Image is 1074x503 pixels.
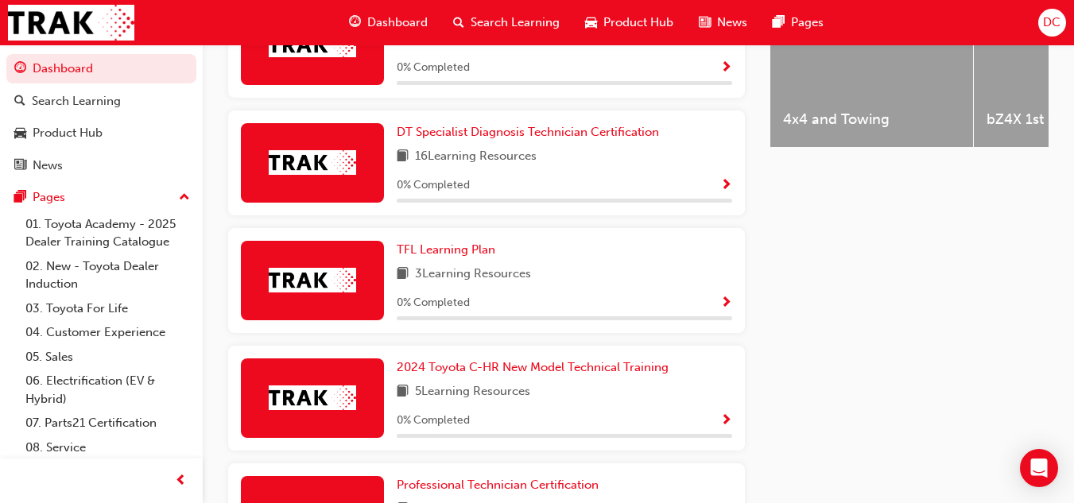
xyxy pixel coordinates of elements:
[33,157,63,175] div: News
[397,382,409,402] span: book-icon
[603,14,673,32] span: Product Hub
[19,254,196,296] a: 02. New - Toyota Dealer Induction
[572,6,686,39] a: car-iconProduct Hub
[269,150,356,175] img: Trak
[397,476,605,494] a: Professional Technician Certification
[397,241,502,259] a: TFL Learning Plan
[720,293,732,313] button: Show Progress
[720,61,732,75] span: Show Progress
[397,294,470,312] span: 0 % Completed
[720,414,732,428] span: Show Progress
[415,382,530,402] span: 5 Learning Resources
[397,176,470,195] span: 0 % Completed
[773,13,785,33] span: pages-icon
[397,265,409,284] span: book-icon
[686,6,760,39] a: news-iconNews
[269,268,356,292] img: Trak
[336,6,440,39] a: guage-iconDashboard
[19,296,196,321] a: 03. Toyota For Life
[717,14,747,32] span: News
[349,13,361,33] span: guage-icon
[720,176,732,195] button: Show Progress
[367,14,428,32] span: Dashboard
[19,435,196,460] a: 08. Service
[6,87,196,116] a: Search Learning
[6,118,196,148] a: Product Hub
[6,54,196,83] a: Dashboard
[33,124,103,142] div: Product Hub
[397,358,675,377] a: 2024 Toyota C-HR New Model Technical Training
[6,151,196,180] a: News
[6,51,196,183] button: DashboardSearch LearningProduct HubNews
[791,14,824,32] span: Pages
[397,242,495,257] span: TFL Learning Plan
[397,147,409,167] span: book-icon
[19,411,196,435] a: 07. Parts21 Certification
[1043,14,1060,32] span: DC
[720,411,732,431] button: Show Progress
[19,345,196,370] a: 05. Sales
[397,478,599,492] span: Professional Technician Certification
[720,179,732,193] span: Show Progress
[14,95,25,109] span: search-icon
[415,265,531,284] span: 3 Learning Resources
[269,385,356,410] img: Trak
[1038,9,1066,37] button: DC
[415,147,537,167] span: 16 Learning Resources
[6,183,196,212] button: Pages
[14,159,26,173] span: news-icon
[397,412,470,430] span: 0 % Completed
[14,62,26,76] span: guage-icon
[720,296,732,311] span: Show Progress
[1020,449,1058,487] div: Open Intercom Messenger
[19,212,196,254] a: 01. Toyota Academy - 2025 Dealer Training Catalogue
[14,191,26,205] span: pages-icon
[175,471,187,491] span: prev-icon
[14,126,26,141] span: car-icon
[19,369,196,411] a: 06. Electrification (EV & Hybrid)
[440,6,572,39] a: search-iconSearch Learning
[33,188,65,207] div: Pages
[471,14,560,32] span: Search Learning
[760,6,836,39] a: pages-iconPages
[19,320,196,345] a: 04. Customer Experience
[397,125,659,139] span: DT Specialist Diagnosis Technician Certification
[8,5,134,41] img: Trak
[585,13,597,33] span: car-icon
[179,188,190,208] span: up-icon
[783,110,960,129] span: 4x4 and Towing
[453,13,464,33] span: search-icon
[699,13,711,33] span: news-icon
[397,59,470,77] span: 0 % Completed
[397,123,665,141] a: DT Specialist Diagnosis Technician Certification
[32,92,121,110] div: Search Learning
[720,58,732,78] button: Show Progress
[397,360,669,374] span: 2024 Toyota C-HR New Model Technical Training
